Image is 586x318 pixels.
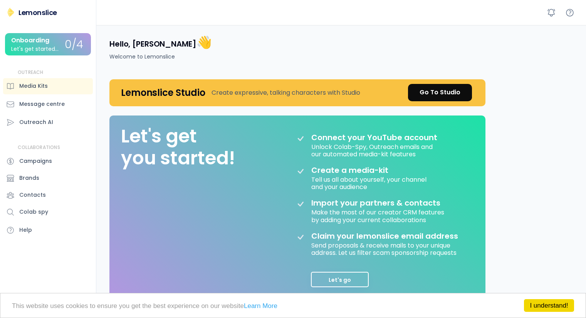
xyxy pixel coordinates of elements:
[196,33,212,51] font: 👋
[19,82,48,90] div: Media Kits
[19,100,65,108] div: Message centre
[311,142,434,158] div: Unlock Colab-Spy, Outreach emails and our automated media-kit features
[18,8,57,17] div: Lemonslice
[311,241,465,256] div: Send proposals & receive mails to your unique address. Let us filter scam sponsorship requests
[19,157,52,165] div: Campaigns
[19,191,46,199] div: Contacts
[244,302,277,310] a: Learn More
[311,166,408,175] div: Create a media-kit
[408,84,472,101] a: Go To Studio
[65,39,83,51] div: 0/4
[524,299,574,312] a: I understand!
[19,208,48,216] div: Colab spy
[18,144,60,151] div: COLLABORATIONS
[311,231,458,241] div: Claim your lemonslice email address
[311,175,428,191] div: Tell us all about yourself, your channel and your audience
[19,174,39,182] div: Brands
[212,88,360,97] div: Create expressive, talking characters with Studio
[19,118,53,126] div: Outreach AI
[19,226,32,234] div: Help
[18,69,44,76] div: OUTREACH
[109,34,212,50] h4: Hello, [PERSON_NAME]
[121,125,235,169] div: Let's get you started!
[311,208,446,223] div: Make the most of our creator CRM features by adding your current collaborations
[11,46,59,52] div: Let's get started...
[109,53,175,61] div: Welcome to Lemonslice
[420,88,460,97] div: Go To Studio
[11,37,49,44] div: Onboarding
[311,272,369,287] button: Let's go
[311,198,440,208] div: Import your partners & contacts
[121,87,205,99] h4: Lemonslice Studio
[311,133,437,142] div: Connect your YouTube account
[6,8,15,17] img: Lemonslice
[12,303,574,309] p: This website uses cookies to ensure you get the best experience on our website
